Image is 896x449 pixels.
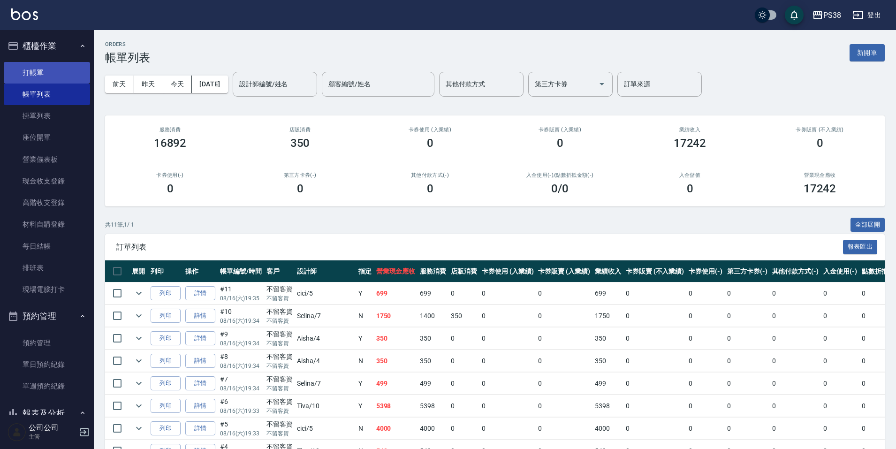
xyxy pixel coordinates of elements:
[185,286,215,301] a: 詳情
[821,395,859,417] td: 0
[770,260,821,282] th: 其他付款方式(-)
[29,433,76,441] p: 主管
[374,350,418,372] td: 350
[674,137,706,150] h3: 17242
[356,350,374,372] td: N
[266,419,293,429] div: 不留客資
[374,282,418,304] td: 699
[592,350,623,372] td: 350
[151,286,181,301] button: 列印
[592,305,623,327] td: 1750
[536,350,592,372] td: 0
[374,395,418,417] td: 5398
[185,376,215,391] a: 詳情
[4,257,90,279] a: 排班表
[220,429,262,438] p: 08/16 (六) 19:33
[295,373,356,395] td: Selina /7
[770,418,821,440] td: 0
[479,350,536,372] td: 0
[821,418,859,440] td: 0
[479,395,536,417] td: 0
[220,317,262,325] p: 08/16 (六) 19:34
[4,401,90,426] button: 報表及分析
[843,240,878,254] button: 報表匯出
[850,218,885,232] button: 全部展開
[266,294,293,303] p: 不留客資
[817,137,823,150] h3: 0
[266,429,293,438] p: 不留客資
[766,172,873,178] h2: 營業現金應收
[479,418,536,440] td: 0
[594,76,609,91] button: Open
[116,127,224,133] h3: 服務消費
[536,327,592,350] td: 0
[686,260,725,282] th: 卡券使用(-)
[418,260,448,282] th: 服務消費
[506,172,614,178] h2: 入金使用(-) /點數折抵金額(-)
[218,327,264,350] td: #9
[686,350,725,372] td: 0
[770,350,821,372] td: 0
[770,305,821,327] td: 0
[448,395,479,417] td: 0
[266,374,293,384] div: 不留客資
[821,327,859,350] td: 0
[295,282,356,304] td: cici /5
[448,327,479,350] td: 0
[374,327,418,350] td: 350
[218,260,264,282] th: 帳單編號/時間
[557,137,563,150] h3: 0
[686,395,725,417] td: 0
[266,284,293,294] div: 不留客資
[821,350,859,372] td: 0
[4,127,90,148] a: 座位開單
[479,282,536,304] td: 0
[295,418,356,440] td: cici /5
[687,182,693,195] h3: 0
[266,352,293,362] div: 不留客資
[636,127,744,133] h2: 業績收入
[770,395,821,417] td: 0
[266,397,293,407] div: 不留客資
[686,305,725,327] td: 0
[725,418,770,440] td: 0
[11,8,38,20] img: Logo
[297,182,304,195] h3: 0
[185,309,215,323] a: 詳情
[246,127,354,133] h2: 店販消費
[4,332,90,354] a: 預約管理
[623,282,686,304] td: 0
[290,137,310,150] h3: 350
[148,260,183,282] th: 列印
[218,305,264,327] td: #10
[725,260,770,282] th: 第三方卡券(-)
[132,331,146,345] button: expand row
[356,395,374,417] td: Y
[479,260,536,282] th: 卡券使用 (入業績)
[356,418,374,440] td: N
[686,418,725,440] td: 0
[218,373,264,395] td: #7
[220,294,262,303] p: 08/16 (六) 19:35
[192,76,228,93] button: [DATE]
[821,260,859,282] th: 入金使用(-)
[623,305,686,327] td: 0
[418,282,448,304] td: 699
[821,373,859,395] td: 0
[551,182,569,195] h3: 0 /0
[821,305,859,327] td: 0
[266,317,293,325] p: 不留客資
[295,305,356,327] td: Selina /7
[266,362,293,370] p: 不留客資
[725,350,770,372] td: 0
[151,331,181,346] button: 列印
[823,9,841,21] div: PS38
[766,127,873,133] h2: 卡券販賣 (不入業績)
[132,376,146,390] button: expand row
[116,243,843,252] span: 訂單列表
[536,373,592,395] td: 0
[185,354,215,368] a: 詳情
[592,418,623,440] td: 4000
[218,282,264,304] td: #11
[105,221,134,229] p: 共 11 筆, 1 / 1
